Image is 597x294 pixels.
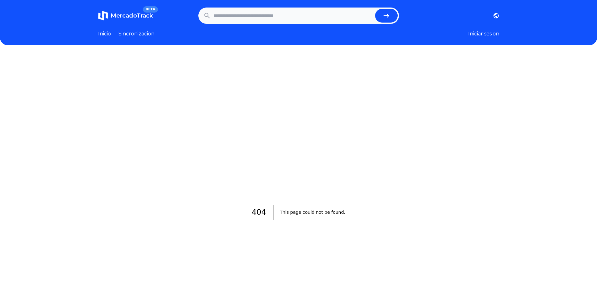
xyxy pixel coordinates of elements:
[143,6,158,13] span: BETA
[98,11,153,21] a: MercadoTrackBETA
[280,205,345,220] h2: This page could not be found.
[98,30,111,38] a: Inicio
[98,11,108,21] img: MercadoTrack
[111,12,153,19] span: MercadoTrack
[252,205,274,220] h1: 404
[118,30,154,38] a: Sincronizacion
[468,30,499,38] button: Iniciar sesion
